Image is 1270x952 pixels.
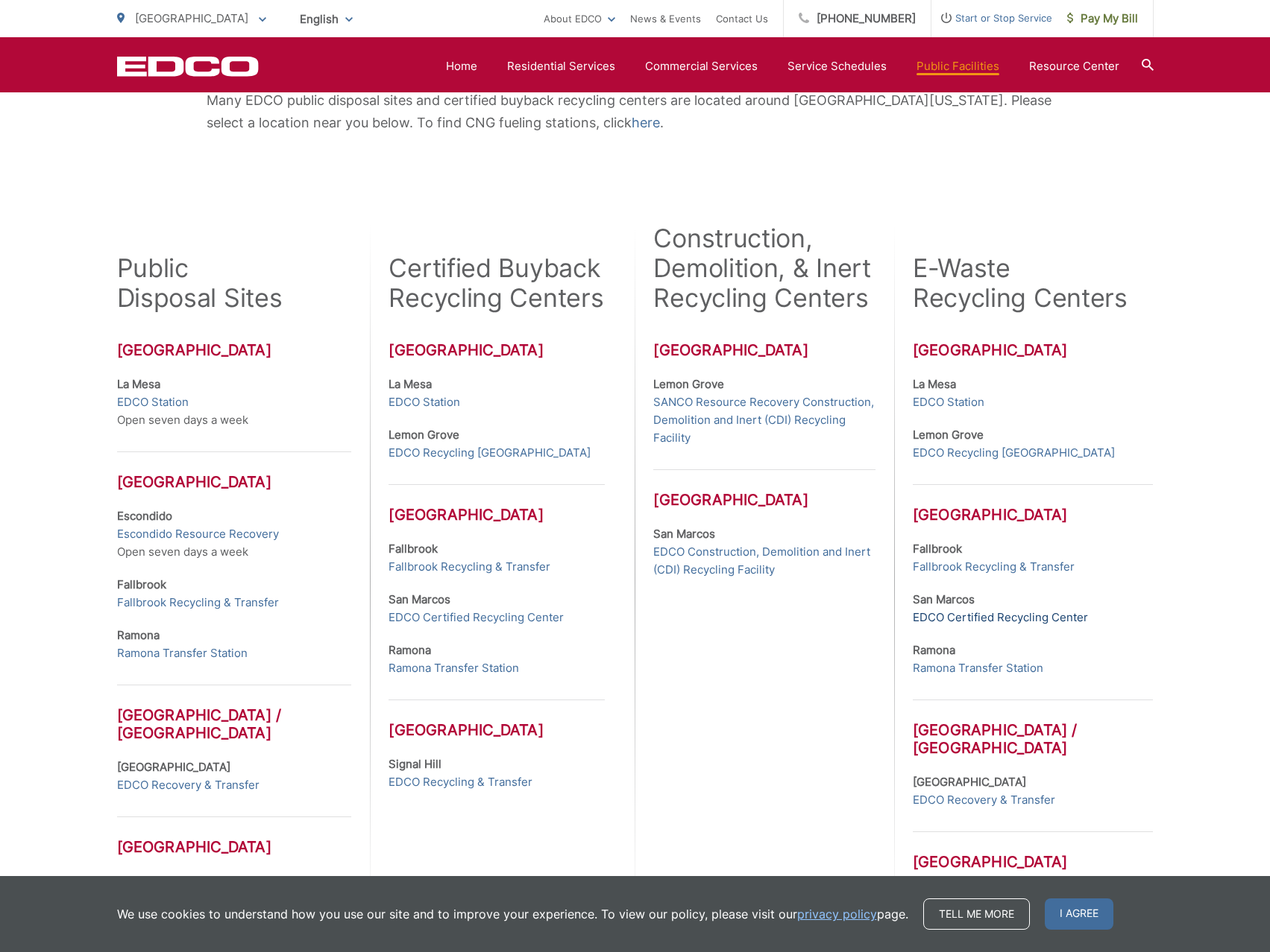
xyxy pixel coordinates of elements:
a: Commercial Services [645,57,758,75]
a: EDCO Station [117,393,189,411]
a: Public Facilities [917,57,999,75]
a: EDCO Certified Recycling Center [389,609,564,626]
a: About EDCO [544,10,615,28]
a: EDCO Recycling [GEOGRAPHIC_DATA] [913,444,1115,462]
span: Pay My Bill [1067,10,1138,28]
strong: La Mesa [117,377,160,391]
strong: San Marcos [389,592,450,606]
h3: [GEOGRAPHIC_DATA] [653,469,875,509]
strong: Lemon Grove [653,377,724,391]
strong: [GEOGRAPHIC_DATA] [913,775,1026,789]
a: Contact Us [716,10,768,28]
span: I agree [1045,898,1113,930]
a: EDCO Certified Recycling Center [913,609,1088,626]
a: EDCO Station [913,393,984,411]
p: Open seven days a week [117,375,352,429]
a: EDCO Construction, Demolition and Inert (CDI) Recycling Facility [653,543,875,579]
strong: Fallbrook [913,542,962,556]
p: Open seven days a week [117,507,352,561]
strong: San Marcos [913,592,975,606]
strong: Fallbrook [117,577,166,591]
h3: [GEOGRAPHIC_DATA] [653,341,875,359]
a: Ramona Transfer Station [117,644,248,662]
a: Residential Services [507,57,615,75]
a: EDCO Recovery & Transfer [913,791,1055,809]
h3: [GEOGRAPHIC_DATA] [117,341,352,359]
span: [GEOGRAPHIC_DATA] [135,11,248,25]
strong: Fallbrook [389,542,438,556]
strong: Escondido [117,509,172,523]
a: Escondido Resource Recovery [117,525,279,543]
a: EDCO Recycling [GEOGRAPHIC_DATA] [389,444,591,462]
strong: La Mesa [913,377,956,391]
a: Tell me more [923,898,1030,930]
a: here [632,112,660,134]
a: Fallbrook Recycling & Transfer [389,558,550,576]
a: EDCO Station [389,393,460,411]
a: EDCD logo. Return to the homepage. [117,56,259,77]
h3: [GEOGRAPHIC_DATA] [389,341,605,359]
h2: Construction, Demolition, & Inert Recycling Centers [653,223,875,313]
h3: [GEOGRAPHIC_DATA] / [GEOGRAPHIC_DATA] [117,685,352,742]
strong: Signal Hill [117,874,170,888]
span: English [289,6,364,32]
a: Ramona Transfer Station [913,659,1043,677]
p: We use cookies to understand how you use our site and to improve your experience. To view our pol... [117,905,908,923]
a: Fallbrook Recycling & Transfer [913,558,1075,576]
strong: Lemon Grove [389,428,459,442]
h3: [GEOGRAPHIC_DATA] [913,831,1153,871]
strong: Ramona [389,643,431,657]
a: Resource Center [1029,57,1119,75]
strong: Ramona [117,628,160,642]
a: SANCO Resource Recovery Construction, Demolition and Inert (CDI) Recycling Facility [653,393,875,447]
span: Many EDCO public disposal sites and certified buyback recycling centers are located around [GEOGR... [207,92,1051,130]
a: Fallbrook Recycling & Transfer [117,594,279,612]
h3: [GEOGRAPHIC_DATA] [913,341,1153,359]
h2: Public Disposal Sites [117,253,283,313]
a: Home [446,57,477,75]
strong: Signal Hill [389,757,441,771]
strong: Lemon Grove [913,428,984,442]
h2: E-Waste Recycling Centers [913,253,1128,313]
strong: [GEOGRAPHIC_DATA] [117,760,230,774]
a: Ramona Transfer Station [389,659,519,677]
h2: Certified Buyback Recycling Centers [389,253,605,313]
a: EDCO Recovery & Transfer [117,776,260,794]
strong: Ramona [913,643,955,657]
h3: [GEOGRAPHIC_DATA] [389,699,605,739]
strong: La Mesa [389,377,432,391]
a: privacy policy [797,905,877,923]
h3: [GEOGRAPHIC_DATA] / [GEOGRAPHIC_DATA] [913,699,1153,757]
strong: San Marcos [653,527,715,541]
a: News & Events [630,10,701,28]
h3: [GEOGRAPHIC_DATA] [117,816,352,856]
h3: [GEOGRAPHIC_DATA] [389,484,605,524]
a: EDCO Recycling & Transfer [389,773,532,791]
a: Service Schedules [788,57,887,75]
h3: [GEOGRAPHIC_DATA] [913,484,1153,524]
h3: [GEOGRAPHIC_DATA] [117,451,352,491]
